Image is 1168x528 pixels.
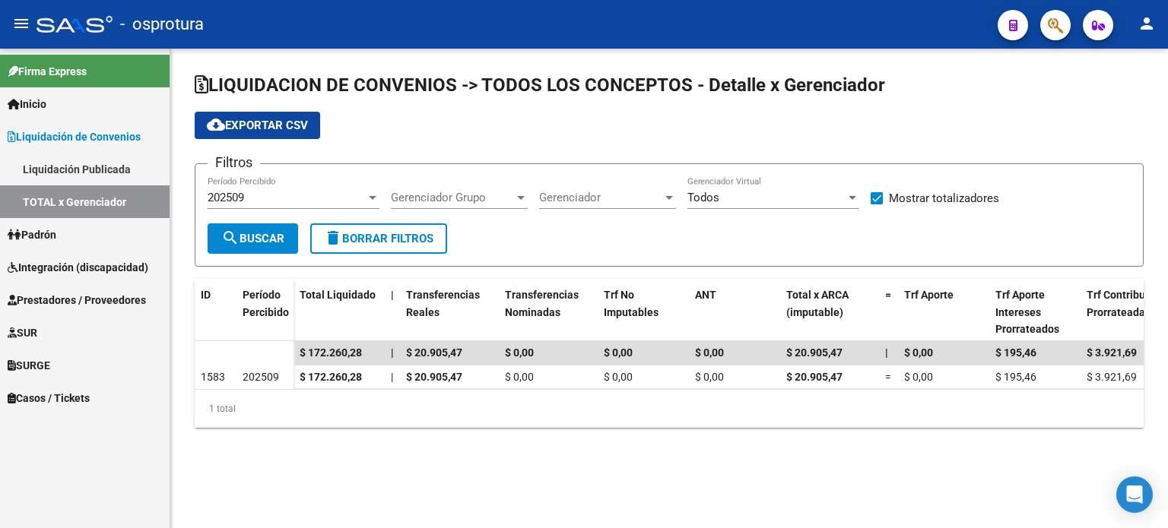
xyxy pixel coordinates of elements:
[904,289,954,301] span: Trf Aporte
[208,191,244,204] span: 202509
[995,371,1036,383] span: $ 195,46
[243,289,289,318] span: Período Percibido
[1138,14,1156,33] mat-icon: person
[1116,476,1153,513] div: Open Intercom Messenger
[201,289,211,301] span: ID
[243,371,279,383] span: 202509
[8,259,148,276] span: Integración (discapacidad)
[885,346,888,359] span: |
[499,279,598,346] datatable-header-cell: Transferencias Nominadas
[8,63,87,80] span: Firma Express
[505,346,534,359] span: $ 0,00
[300,371,362,383] span: $ 172.260,28
[391,346,394,359] span: |
[786,371,843,383] span: $ 20.905,47
[385,279,400,346] datatable-header-cell: |
[324,229,342,247] mat-icon: delete
[695,289,716,301] span: ANT
[995,289,1059,336] span: Trf Aporte Intereses Prorrateados
[294,279,385,346] datatable-header-cell: Total Liquidado
[195,112,320,139] button: Exportar CSV
[300,346,362,359] span: $ 172.260,28
[539,191,662,204] span: Gerenciador
[885,289,891,301] span: =
[300,289,376,301] span: Total Liquidado
[391,191,514,204] span: Gerenciador Grupo
[310,223,447,254] button: Borrar Filtros
[406,346,462,359] span: $ 20.905,47
[1087,289,1166,318] span: Trf Contribucion Prorrateada
[8,96,46,112] span: Inicio
[1087,371,1137,383] span: $ 3.921,69
[207,119,308,132] span: Exportar CSV
[195,390,1144,428] div: 1 total
[505,371,534,383] span: $ 0,00
[8,128,141,145] span: Liquidación de Convenios
[324,232,433,245] span: Borrar Filtros
[695,346,724,359] span: $ 0,00
[604,346,633,359] span: $ 0,00
[120,8,204,41] span: - osprotura
[604,289,659,318] span: Trf No Imputables
[995,346,1036,359] span: $ 195,46
[221,229,240,247] mat-icon: search
[780,279,879,346] datatable-header-cell: Total x ARCA (imputable)
[8,226,56,243] span: Padrón
[207,115,225,134] mat-icon: cloud_download
[221,232,284,245] span: Buscar
[879,279,898,346] datatable-header-cell: =
[904,371,933,383] span: $ 0,00
[208,152,260,173] h3: Filtros
[689,279,780,346] datatable-header-cell: ANT
[201,371,225,383] span: 1583
[8,390,90,406] span: Casos / Tickets
[687,191,719,204] span: Todos
[236,279,294,343] datatable-header-cell: Período Percibido
[898,279,989,346] datatable-header-cell: Trf Aporte
[604,371,633,383] span: $ 0,00
[889,189,999,207] span: Mostrar totalizadores
[8,324,37,341] span: SUR
[904,346,933,359] span: $ 0,00
[12,14,30,33] mat-icon: menu
[505,289,579,318] span: Transferencias Nominadas
[989,279,1081,346] datatable-header-cell: Trf Aporte Intereses Prorrateados
[391,371,393,383] span: |
[885,371,891,383] span: =
[208,223,298,254] button: Buscar
[8,357,50,374] span: SURGE
[400,279,499,346] datatable-header-cell: Transferencias Reales
[1087,346,1137,359] span: $ 3.921,69
[695,371,724,383] span: $ 0,00
[598,279,689,346] datatable-header-cell: Trf No Imputables
[195,74,885,96] span: LIQUIDACION DE CONVENIOS -> TODOS LOS CONCEPTOS - Detalle x Gerenciador
[406,371,462,383] span: $ 20.905,47
[8,292,146,308] span: Prestadores / Proveedores
[786,346,843,359] span: $ 20.905,47
[391,289,394,301] span: |
[786,289,849,318] span: Total x ARCA (imputable)
[406,289,480,318] span: Transferencias Reales
[195,279,236,343] datatable-header-cell: ID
